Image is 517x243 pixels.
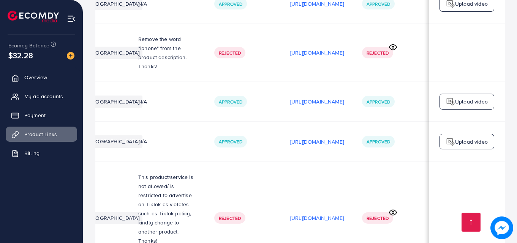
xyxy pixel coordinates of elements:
img: logo [446,137,455,146]
span: N/A [138,98,147,105]
p: [URL][DOMAIN_NAME] [290,48,344,57]
span: Ecomdy Balance [8,42,49,49]
span: Overview [24,74,47,81]
li: [GEOGRAPHIC_DATA] [84,47,142,59]
span: Payment [24,111,46,119]
img: image [67,52,74,60]
span: Rejected [219,50,241,56]
p: Thanks! [138,62,196,71]
p: Upload video [455,137,488,146]
li: [GEOGRAPHIC_DATA] [84,96,142,108]
span: Approved [367,99,390,105]
span: Approved [219,138,242,145]
p: [URL][DOMAIN_NAME] [290,137,344,146]
a: My ad accounts [6,89,77,104]
span: Approved [367,138,390,145]
li: [GEOGRAPHIC_DATA] [84,212,142,224]
span: Billing [24,149,40,157]
img: menu [67,14,76,23]
li: [GEOGRAPHIC_DATA] [84,135,142,147]
span: Approved [219,1,242,7]
span: Product Links [24,130,57,138]
span: Rejected [219,215,241,221]
p: [URL][DOMAIN_NAME] [290,97,344,106]
a: Payment [6,108,77,123]
img: logo [446,97,455,106]
span: $32.28 [8,50,33,61]
p: [URL][DOMAIN_NAME] [290,213,344,223]
a: Product Links [6,127,77,142]
span: Approved [367,1,390,7]
span: Rejected [367,50,389,56]
span: N/A [138,138,147,145]
p: Remove the word "iphone" from the product description. [138,34,196,62]
p: Upload video [455,97,488,106]
span: My ad accounts [24,92,63,100]
a: Billing [6,146,77,161]
a: Overview [6,70,77,85]
span: Approved [219,99,242,105]
span: Rejected [367,215,389,221]
img: image [490,216,513,239]
img: logo [8,11,59,22]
